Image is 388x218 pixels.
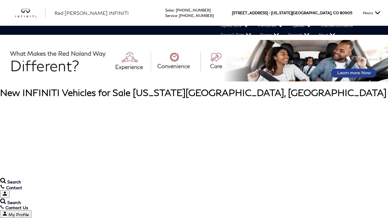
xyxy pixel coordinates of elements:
span: Search [7,179,21,184]
span: Search [7,200,21,205]
span: Red [PERSON_NAME] INFINITI [55,10,129,16]
a: Red [PERSON_NAME] INFINITI [55,9,129,17]
nav: Main Navigation [6,21,388,39]
a: Express Store [216,21,253,30]
a: Unlimited Confidence [316,21,357,30]
a: [PHONE_NUMBER] [179,13,214,18]
a: About [314,30,340,39]
span: My Profile [8,212,29,217]
img: INFINITI [15,8,45,18]
a: infiniti [15,8,45,18]
a: [PHONE_NUMBER] [176,8,211,12]
span: : [174,8,175,12]
a: Pre-Owned [253,21,288,30]
a: [STREET_ADDRESS] • [US_STATE][GEOGRAPHIC_DATA], CO 80905 [232,11,352,15]
a: Service & Parts [216,30,256,39]
span: Contact Us [5,205,28,210]
a: Specials [288,21,316,30]
a: Finance [256,30,284,39]
span: Service [165,13,177,18]
a: Research [284,30,314,39]
span: : [177,13,178,18]
span: Contact [6,185,22,190]
span: Sales [165,8,174,12]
